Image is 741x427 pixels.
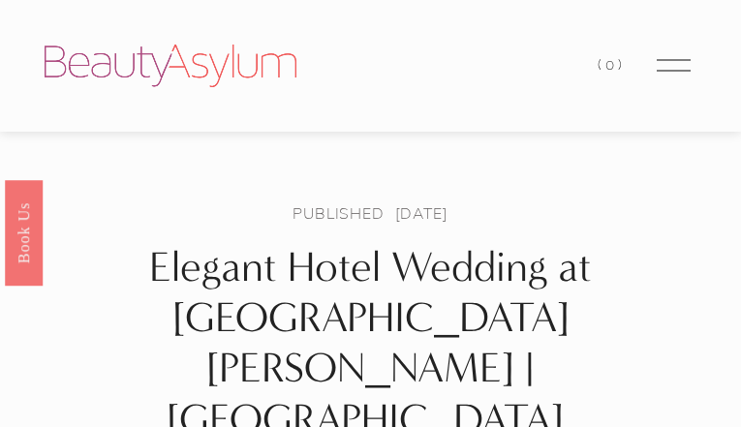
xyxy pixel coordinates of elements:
[618,56,626,74] span: )
[293,202,384,224] a: Published
[45,45,296,87] img: Beauty Asylum | Bridal Hair &amp; Makeup Charlotte &amp; Atlanta
[598,52,625,78] a: 0 items in cart
[5,179,43,285] a: Book Us
[395,202,448,224] span: [DATE]
[605,56,618,74] span: 0
[598,56,605,74] span: (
